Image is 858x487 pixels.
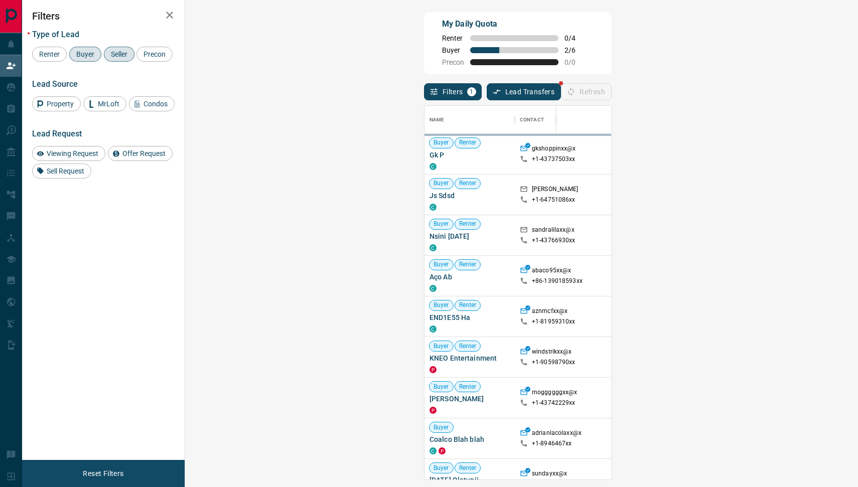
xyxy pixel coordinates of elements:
span: KNEO Entertainment [430,353,510,363]
div: Buyer [69,47,101,62]
p: +1- 81959310xx [532,317,576,326]
span: Seller [107,50,131,58]
div: Seller [104,47,134,62]
div: condos.ca [430,447,437,454]
p: adrianlacolaxx@x [532,429,582,439]
div: condos.ca [430,204,437,211]
span: Renter [455,301,481,309]
h2: Filters [32,10,175,22]
div: condos.ca [430,163,437,170]
div: Contact [520,106,544,134]
div: MrLoft [83,96,126,111]
span: END1E55 Ha [430,312,510,322]
span: 2 / 6 [564,46,587,54]
div: Name [430,106,445,134]
div: condos.ca [430,326,437,333]
span: Precon [140,50,169,58]
span: Renter [455,342,481,351]
span: Coalco Blah blah [430,434,510,444]
span: Renter [455,383,481,391]
span: Buyer [430,220,453,228]
div: property.ca [430,366,437,373]
span: 0 / 4 [564,34,587,42]
p: moggggggxx@x [532,388,578,399]
p: sandralilaxx@x [532,226,575,236]
div: Offer Request [108,146,173,161]
span: Buyer [430,179,453,188]
span: Buyer [430,138,453,147]
button: Filters1 [424,83,482,100]
p: +1- 90598790xx [532,358,576,367]
span: Renter [442,34,464,42]
button: Lead Transfers [487,83,561,100]
p: abaco95xx@x [532,266,571,277]
span: Renter [455,260,481,269]
span: Aço Ab [430,272,510,282]
p: +1- 43766930xx [532,236,576,245]
span: Buyer [430,383,453,391]
div: Property [32,96,81,111]
p: +86- 139018593xx [532,277,583,285]
p: aznmcfxx@x [532,307,567,317]
span: Renter [455,138,481,147]
p: sundayxx@x [532,469,567,480]
div: Condos [129,96,175,111]
div: property.ca [439,447,446,454]
span: Lead Source [32,79,78,89]
span: Offer Request [119,149,169,157]
span: Js Sdsd [430,191,510,201]
p: +1- 64751086xx [532,196,576,204]
span: Type of Lead [32,30,79,39]
p: +1- 43737503xx [532,155,576,164]
span: Condos [140,100,171,108]
span: Buyer [73,50,98,58]
span: Buyer [430,260,453,269]
span: Precon [442,58,464,66]
div: Name [424,106,515,134]
span: [PERSON_NAME] [430,394,510,404]
div: Renter [32,47,67,62]
span: Sell Request [43,167,88,175]
div: Viewing Request [32,146,105,161]
span: Nsini [DATE] [430,231,510,241]
span: Renter [36,50,63,58]
span: Lead Request [32,129,82,138]
span: Buyer [430,423,453,432]
span: MrLoft [94,100,123,108]
span: Gk P [430,150,510,160]
span: 1 [468,88,475,95]
button: Reset Filters [76,465,130,482]
div: Precon [136,47,173,62]
div: condos.ca [430,244,437,251]
p: +1- 8946467xx [532,439,572,448]
div: Sell Request [32,164,91,179]
p: gkshoppinxx@x [532,144,576,155]
div: property.ca [430,407,437,414]
span: Viewing Request [43,149,102,157]
p: +1- 43742229xx [532,399,576,407]
span: Buyer [430,342,453,351]
span: Buyer [430,464,453,472]
div: Contact [515,106,595,134]
span: Renter [455,179,481,188]
span: Property [43,100,77,108]
div: condos.ca [430,285,437,292]
span: [DATE] Olatunji [430,475,510,485]
p: My Daily Quota [442,18,587,30]
span: Buyer [442,46,464,54]
span: Buyer [430,301,453,309]
span: Renter [455,220,481,228]
span: 0 / 0 [564,58,587,66]
span: Renter [455,464,481,472]
p: windstrikxx@x [532,348,572,358]
p: [PERSON_NAME] [532,185,579,196]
